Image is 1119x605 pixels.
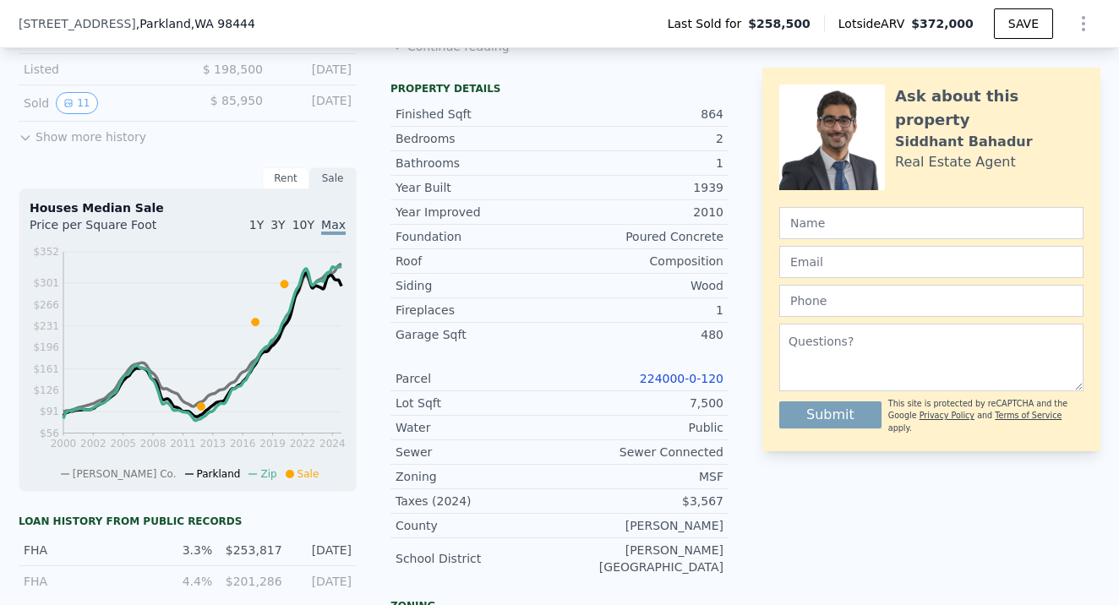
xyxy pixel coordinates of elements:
[51,438,77,450] tspan: 2000
[24,573,143,590] div: FHA
[80,438,106,450] tspan: 2002
[396,106,559,123] div: Finished Sqft
[396,253,559,270] div: Roof
[309,167,357,189] div: Sale
[911,17,974,30] span: $372,000
[779,246,1084,278] input: Email
[292,542,352,559] div: [DATE]
[33,341,59,353] tspan: $196
[19,122,146,145] button: Show more history
[396,204,559,221] div: Year Improved
[559,326,723,343] div: 480
[140,438,166,450] tspan: 2008
[210,94,263,107] span: $ 85,950
[396,419,559,436] div: Water
[110,438,136,450] tspan: 2005
[396,370,559,387] div: Parcel
[33,363,59,375] tspan: $161
[559,179,723,196] div: 1939
[24,61,174,78] div: Listed
[222,573,281,590] div: $201,286
[203,63,263,76] span: $ 198,500
[1067,7,1100,41] button: Show Options
[396,493,559,510] div: Taxes (2024)
[668,15,749,32] span: Last Sold for
[559,468,723,485] div: MSF
[170,438,196,450] tspan: 2011
[396,326,559,343] div: Garage Sqft
[559,228,723,245] div: Poured Concrete
[640,372,723,385] a: 224000-0-120
[559,395,723,412] div: 7,500
[748,15,811,32] span: $258,500
[559,106,723,123] div: 864
[396,517,559,534] div: County
[895,132,1033,152] div: Siddhant Bahadur
[33,384,59,396] tspan: $126
[995,411,1062,420] a: Terms of Service
[559,542,723,575] div: [PERSON_NAME][GEOGRAPHIC_DATA]
[390,82,729,95] div: Property details
[259,438,286,450] tspan: 2019
[396,468,559,485] div: Zoning
[230,438,256,450] tspan: 2016
[33,246,59,258] tspan: $352
[396,444,559,461] div: Sewer
[24,542,143,559] div: FHA
[292,573,352,590] div: [DATE]
[260,468,276,480] span: Zip
[895,152,1016,172] div: Real Estate Agent
[56,92,97,114] button: View historical data
[153,573,212,590] div: 4.4%
[888,398,1084,434] div: This site is protected by reCAPTCHA and the Google and apply.
[292,218,314,232] span: 10Y
[33,320,59,332] tspan: $231
[396,302,559,319] div: Fireplaces
[559,444,723,461] div: Sewer Connected
[779,285,1084,317] input: Phone
[249,218,264,232] span: 1Y
[895,84,1084,132] div: Ask about this property
[396,277,559,294] div: Siding
[396,179,559,196] div: Year Built
[30,199,346,216] div: Houses Median Sale
[559,277,723,294] div: Wood
[33,299,59,311] tspan: $266
[559,493,723,510] div: $3,567
[200,438,227,450] tspan: 2013
[559,155,723,172] div: 1
[24,92,174,114] div: Sold
[73,468,177,480] span: [PERSON_NAME] Co.
[559,204,723,221] div: 2010
[396,130,559,147] div: Bedrooms
[40,428,59,439] tspan: $56
[30,216,188,243] div: Price per Square Foot
[319,438,346,450] tspan: 2024
[321,218,346,235] span: Max
[19,515,357,528] div: Loan history from public records
[559,517,723,534] div: [PERSON_NAME]
[276,92,352,114] div: [DATE]
[779,401,882,428] button: Submit
[779,207,1084,239] input: Name
[559,419,723,436] div: Public
[33,277,59,289] tspan: $301
[197,468,241,480] span: Parkland
[276,61,352,78] div: [DATE]
[559,130,723,147] div: 2
[559,253,723,270] div: Composition
[396,155,559,172] div: Bathrooms
[396,550,559,567] div: School District
[396,395,559,412] div: Lot Sqft
[396,228,559,245] div: Foundation
[290,438,316,450] tspan: 2022
[40,406,59,417] tspan: $91
[136,15,255,32] span: , Parkland
[262,167,309,189] div: Rent
[270,218,285,232] span: 3Y
[222,542,281,559] div: $253,817
[19,15,136,32] span: [STREET_ADDRESS]
[297,468,319,480] span: Sale
[994,8,1053,39] button: SAVE
[838,15,911,32] span: Lotside ARV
